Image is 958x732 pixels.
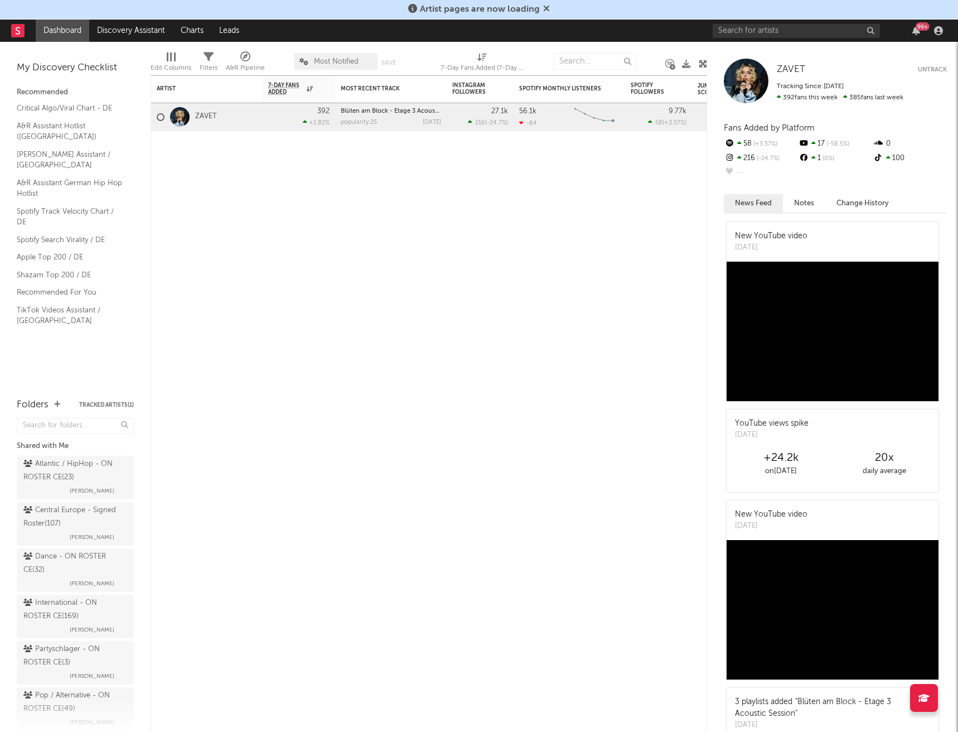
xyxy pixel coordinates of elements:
span: 385 fans last week [777,94,903,101]
input: Search... [553,53,637,70]
div: 3 playlists added [735,696,913,720]
div: A&R Pipeline [226,47,265,80]
a: A&R Assistant German Hip Hop Hotlist [17,177,123,200]
div: Recommended [17,86,134,99]
div: My Discovery Checklist [17,61,134,75]
a: Spotify Search Virality / DE [17,234,123,246]
span: -24.7 % [487,120,506,126]
div: 1 [798,151,872,166]
div: Filters [200,61,217,75]
span: 216 [475,120,485,126]
div: [DATE] [735,720,913,731]
div: International - ON ROSTER CE ( 169 ) [23,596,124,623]
div: Dance - ON ROSTER CE ( 32 ) [23,550,124,577]
div: -84 [519,119,537,127]
div: 20 x [833,451,936,465]
div: Spotify Monthly Listeners [519,85,603,92]
div: A&R Pipeline [226,61,265,75]
div: 7-Day Fans Added (7-Day Fans Added) [441,47,524,80]
div: +1.82 % [303,119,330,126]
div: 9.77k [669,108,686,115]
div: New YouTube video [735,509,807,521]
a: Recommended For You [17,286,123,298]
div: Atlantic / HipHop - ON ROSTER CE ( 23 ) [23,458,124,484]
a: Central Europe - Signed Roster(107)[PERSON_NAME] [17,502,134,546]
a: Critical Algo/Viral Chart - DE [17,102,123,114]
span: ZAVET [777,65,805,74]
div: Central Europe - Signed Roster ( 107 ) [23,504,124,531]
div: [DATE] [735,242,807,253]
span: 392 fans this week [777,94,838,101]
span: Tracking Since: [DATE] [777,83,844,90]
a: [PERSON_NAME] Assistant / [GEOGRAPHIC_DATA] [17,148,123,171]
span: [PERSON_NAME] [70,716,114,729]
div: ( ) [468,119,508,126]
a: ZAVET [777,64,805,75]
div: 27.1k [491,108,508,115]
div: Shared with Me [17,440,134,453]
div: New YouTube video [735,230,807,242]
button: Tracked Artists(1) [79,402,134,408]
div: Artist [157,85,240,92]
a: Leads [211,20,247,42]
span: -24.7 % [755,156,780,162]
div: Filters [200,47,217,80]
span: [PERSON_NAME] [70,484,114,498]
div: daily average [833,465,936,478]
span: [PERSON_NAME] [70,623,114,637]
a: A&R Assistant Hotlist ([GEOGRAPHIC_DATA]) [17,120,123,143]
span: Dismiss [543,5,550,14]
div: 17 [798,137,872,151]
a: Charts [173,20,211,42]
div: 58 [724,137,798,151]
a: Atlantic / HipHop - ON ROSTER CE(23)[PERSON_NAME] [17,456,134,499]
input: Search for artists [713,24,880,38]
div: 216 [724,151,798,166]
button: Save [381,60,396,66]
div: Most Recent Track [341,85,424,92]
span: +3.57 % [664,120,685,126]
a: TikTok Videos Assistant / [GEOGRAPHIC_DATA] [17,304,123,327]
a: International - ON ROSTER CE(169)[PERSON_NAME] [17,595,134,638]
div: 392 [317,108,330,115]
input: Search for folders... [17,418,134,434]
div: [DATE] [423,119,441,126]
div: 100 [873,151,947,166]
div: on [DATE] [729,465,833,478]
div: 99 + [916,22,930,31]
div: popularity: 25 [341,119,377,126]
span: Fans Added by Platform [724,124,815,132]
div: Partyschlager - ON ROSTER CE ( 3 ) [23,643,124,670]
a: Pop / Alternative - ON ROSTER CE(49)[PERSON_NAME] [17,687,134,731]
div: 56.1k [519,108,536,115]
div: [DATE] [735,521,807,532]
span: 58 [655,120,662,126]
a: Apple Top 200 / DE [17,251,123,263]
div: Edit Columns [151,61,191,75]
span: 7-Day Fans Added [268,82,304,95]
div: Instagram Followers [452,82,491,95]
div: +24.2k [729,451,833,465]
div: Spotify Followers [631,82,670,95]
div: Pop / Alternative - ON ROSTER CE ( 49 ) [23,689,124,716]
div: 7-Day Fans Added (7-Day Fans Added) [441,61,524,75]
div: 72.6 [698,110,742,124]
a: Discovery Assistant [89,20,173,42]
div: -- [724,166,798,180]
span: [PERSON_NAME] [70,577,114,590]
button: Notes [783,194,825,213]
div: Edit Columns [151,47,191,80]
a: Dashboard [36,20,89,42]
a: Spotify Track Velocity Chart / DE [17,205,123,228]
div: 0 [873,137,947,151]
div: Blüten am Block - Etage 3 Acoustic Session [341,108,441,114]
div: Jump Score [698,83,725,96]
span: Artist pages are now loading [420,5,540,14]
a: Partyschlager - ON ROSTER CE(3)[PERSON_NAME] [17,641,134,685]
div: YouTube views spike [735,418,809,430]
button: Change History [825,194,900,213]
svg: Chart title [569,103,620,131]
div: [DATE] [735,430,809,441]
a: ZAVET [195,112,217,122]
button: Untrack [918,64,947,75]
